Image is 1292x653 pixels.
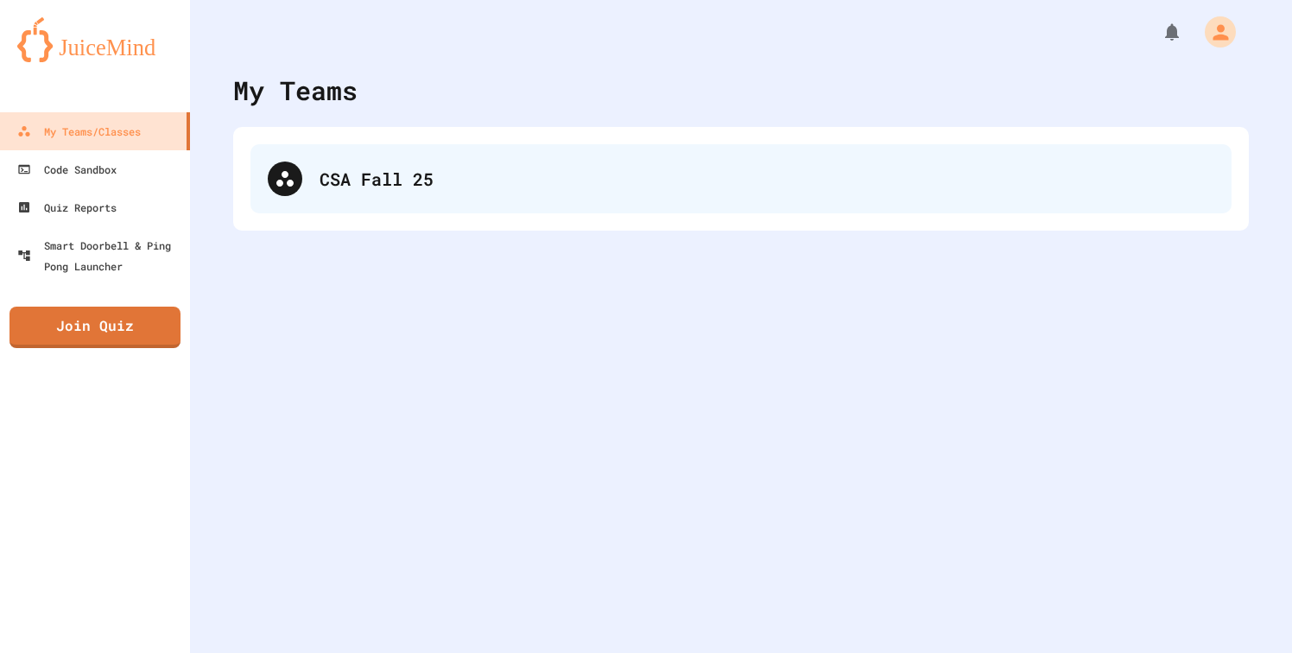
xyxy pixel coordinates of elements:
img: logo-orange.svg [17,17,173,62]
div: CSA Fall 25 [320,166,1214,192]
div: Smart Doorbell & Ping Pong Launcher [17,235,183,276]
div: My Account [1187,12,1240,52]
div: My Notifications [1130,17,1187,47]
a: Join Quiz [9,307,180,348]
div: My Teams [233,71,358,110]
div: Quiz Reports [17,197,117,218]
div: Code Sandbox [17,159,117,180]
div: My Teams/Classes [17,121,141,142]
div: CSA Fall 25 [250,144,1232,213]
